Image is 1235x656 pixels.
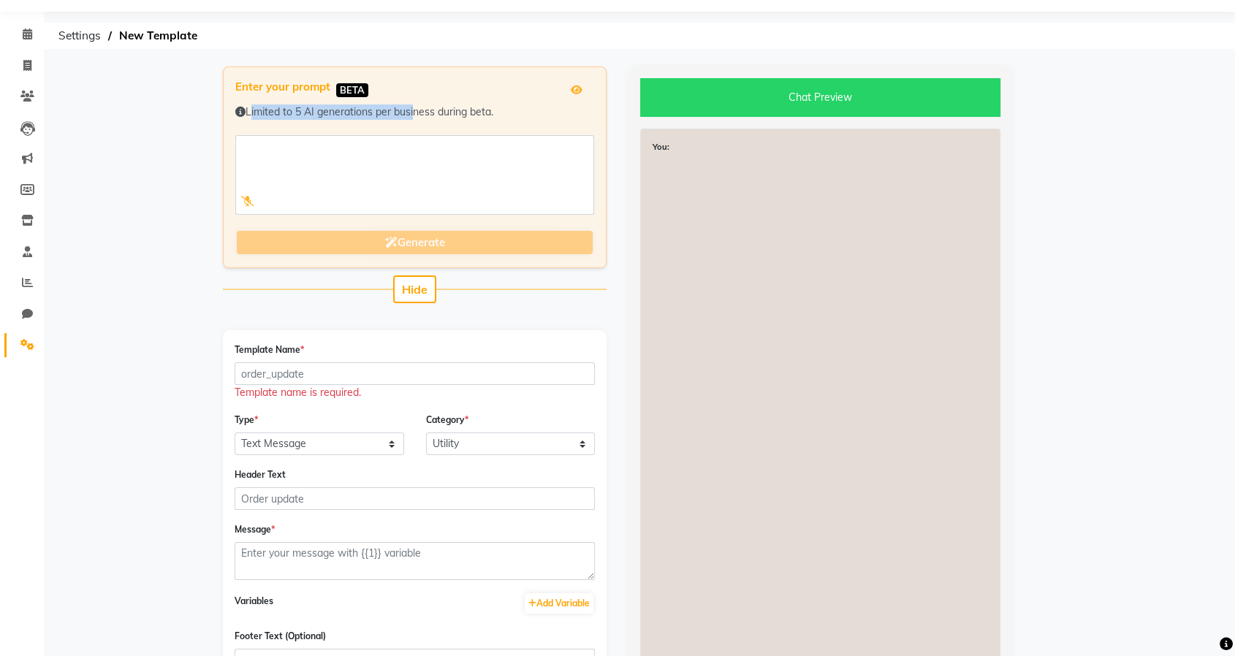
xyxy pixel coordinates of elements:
input: Order update [235,487,595,510]
button: Hide [393,275,436,303]
label: Category [426,413,468,427]
label: Enter your prompt [235,79,330,96]
span: BETA [336,83,368,97]
div: Limited to 5 AI generations per business during beta. [235,104,594,120]
label: Template Name [235,343,304,356]
span: Settings [51,23,108,49]
input: order_update [235,362,595,385]
label: Type [235,413,258,427]
label: Header Text [235,468,286,481]
strong: You: [653,142,669,152]
span: New Template [112,23,205,49]
div: Template name is required. [235,385,595,400]
label: Variables [235,595,273,608]
div: Chat Preview [640,78,1000,117]
span: Hide [402,282,427,297]
label: Message [235,523,275,536]
button: Add Variable [525,593,593,614]
label: Footer Text (Optional) [235,630,326,643]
